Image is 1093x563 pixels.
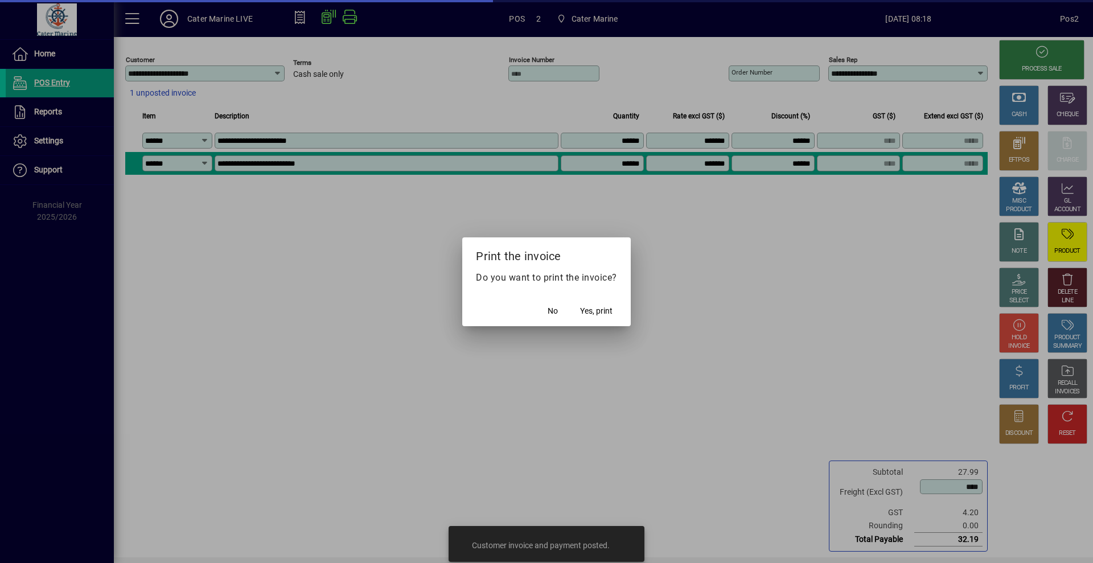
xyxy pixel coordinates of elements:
span: No [548,305,558,317]
span: Yes, print [580,305,613,317]
button: No [535,301,571,322]
h2: Print the invoice [462,237,631,270]
button: Yes, print [576,301,617,322]
p: Do you want to print the invoice? [476,271,617,285]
